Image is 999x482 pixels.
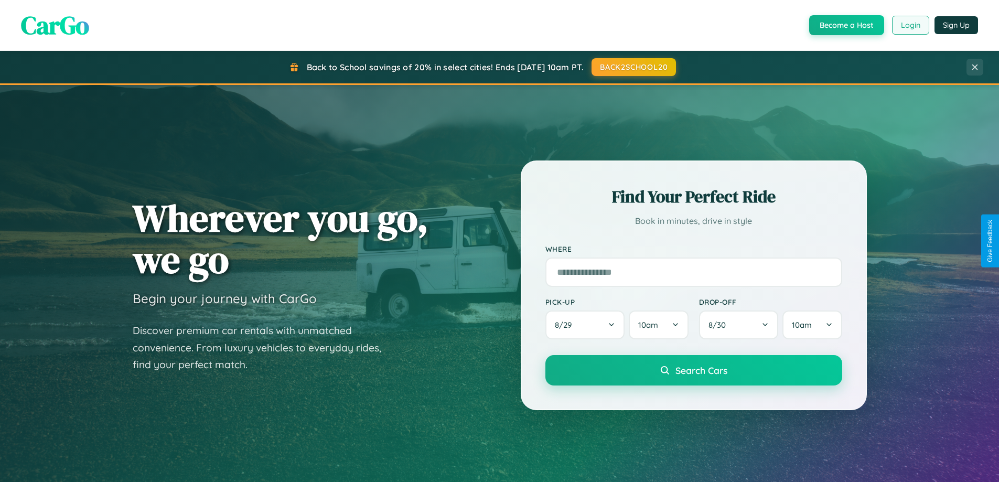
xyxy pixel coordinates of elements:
button: 8/30 [699,310,779,339]
button: BACK2SCHOOL20 [592,58,676,76]
span: CarGo [21,8,89,42]
button: Login [892,16,929,35]
h2: Find Your Perfect Ride [545,185,842,208]
span: 8 / 29 [555,320,577,330]
span: Back to School savings of 20% in select cities! Ends [DATE] 10am PT. [307,62,584,72]
span: 8 / 30 [708,320,731,330]
p: Discover premium car rentals with unmatched convenience. From luxury vehicles to everyday rides, ... [133,322,395,373]
span: Search Cars [675,365,727,376]
button: 8/29 [545,310,625,339]
span: 10am [638,320,658,330]
button: Sign Up [934,16,978,34]
button: 10am [782,310,842,339]
button: 10am [629,310,688,339]
span: 10am [792,320,812,330]
label: Drop-off [699,297,842,306]
button: Become a Host [809,15,884,35]
button: Search Cars [545,355,842,385]
h3: Begin your journey with CarGo [133,291,317,306]
p: Book in minutes, drive in style [545,213,842,229]
label: Where [545,244,842,253]
label: Pick-up [545,297,689,306]
div: Give Feedback [986,220,994,262]
h1: Wherever you go, we go [133,197,428,280]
